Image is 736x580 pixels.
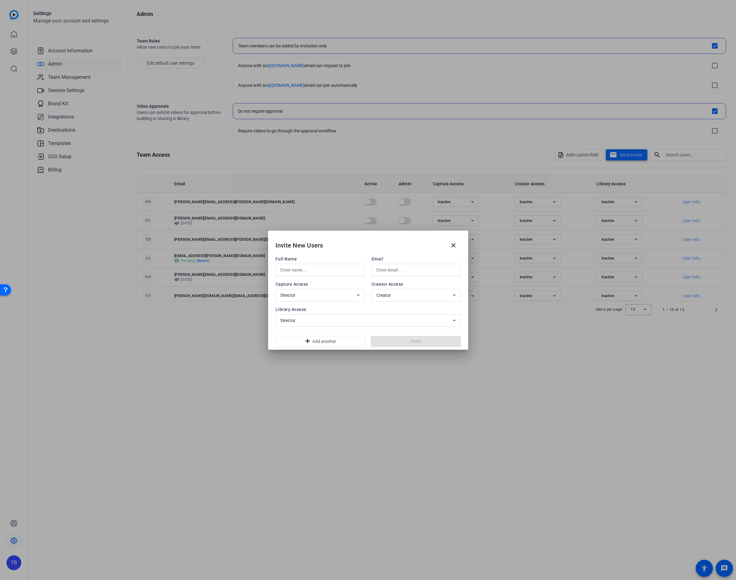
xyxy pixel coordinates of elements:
input: Enter email... [376,266,456,274]
h2: Invite New Users [275,240,323,250]
span: Library Access [275,306,461,312]
span: Director [280,293,296,298]
span: Creator Access [372,281,461,287]
span: Capture Access [275,281,365,287]
span: Full Name [275,256,365,262]
span: Creator [376,293,391,298]
input: Enter name... [280,266,360,274]
mat-icon: add [304,337,310,345]
span: Add another [312,336,336,347]
span: Email [372,256,461,262]
button: Add another [275,336,366,347]
mat-icon: close [450,242,457,249]
span: Director [280,318,296,323]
